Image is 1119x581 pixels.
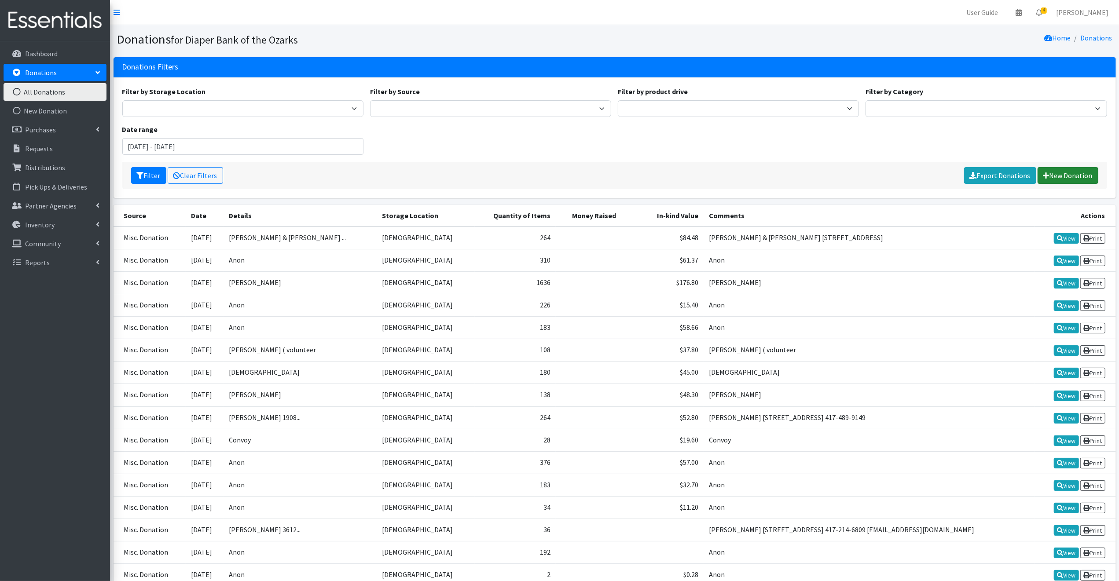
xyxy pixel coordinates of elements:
[377,406,475,429] td: [DEMOGRAPHIC_DATA]
[556,205,621,227] th: Money Raised
[475,406,556,429] td: 264
[224,294,377,316] td: Anon
[4,102,106,120] a: New Donation
[1029,4,1049,21] a: 4
[25,144,53,153] p: Requests
[1054,256,1079,266] a: View
[377,339,475,362] td: [DEMOGRAPHIC_DATA]
[1054,435,1079,446] a: View
[122,86,206,97] label: Filter by Storage Location
[704,227,1035,249] td: [PERSON_NAME] & [PERSON_NAME] [STREET_ADDRESS]
[704,541,1035,564] td: Anon
[475,271,556,294] td: 1636
[4,140,106,157] a: Requests
[621,429,704,451] td: $19.60
[1054,345,1079,356] a: View
[377,474,475,496] td: [DEMOGRAPHIC_DATA]
[370,86,420,97] label: Filter by Source
[1054,391,1079,401] a: View
[4,64,106,81] a: Donations
[25,68,57,77] p: Donations
[475,317,556,339] td: 183
[377,384,475,406] td: [DEMOGRAPHIC_DATA]
[1049,4,1115,21] a: [PERSON_NAME]
[704,294,1035,316] td: Anon
[25,163,65,172] p: Distributions
[114,429,186,451] td: Misc. Donation
[1080,300,1105,311] a: Print
[618,86,688,97] label: Filter by product drive
[224,541,377,564] td: Anon
[621,362,704,384] td: $45.00
[25,220,55,229] p: Inventory
[186,496,224,519] td: [DATE]
[114,541,186,564] td: Misc. Donation
[25,125,56,134] p: Purchases
[122,138,363,155] input: January 1, 2011 - December 31, 2011
[114,474,186,496] td: Misc. Donation
[1080,458,1105,468] a: Print
[475,429,556,451] td: 28
[1081,33,1112,42] a: Donations
[114,205,186,227] th: Source
[224,474,377,496] td: Anon
[224,249,377,271] td: Anon
[114,227,186,249] td: Misc. Donation
[621,451,704,474] td: $57.00
[4,178,106,196] a: Pick Ups & Deliveries
[1080,256,1105,266] a: Print
[621,317,704,339] td: $58.66
[117,32,612,47] h1: Donations
[186,271,224,294] td: [DATE]
[621,249,704,271] td: $61.37
[1054,480,1079,491] a: View
[1080,413,1105,424] a: Print
[114,317,186,339] td: Misc. Donation
[377,541,475,564] td: [DEMOGRAPHIC_DATA]
[1080,233,1105,244] a: Print
[475,474,556,496] td: 183
[704,362,1035,384] td: [DEMOGRAPHIC_DATA]
[1054,525,1079,536] a: View
[224,317,377,339] td: Anon
[1054,503,1079,513] a: View
[224,339,377,362] td: [PERSON_NAME] ( volunteer
[377,227,475,249] td: [DEMOGRAPHIC_DATA]
[964,167,1036,184] a: Export Donations
[25,239,61,248] p: Community
[1038,167,1098,184] a: New Donation
[186,339,224,362] td: [DATE]
[959,4,1005,21] a: User Guide
[186,406,224,429] td: [DATE]
[621,496,704,519] td: $11.20
[114,249,186,271] td: Misc. Donation
[1054,368,1079,378] a: View
[475,384,556,406] td: 138
[377,362,475,384] td: [DEMOGRAPHIC_DATA]
[224,271,377,294] td: [PERSON_NAME]
[704,474,1035,496] td: Anon
[122,124,158,135] label: Date range
[1080,278,1105,289] a: Print
[114,294,186,316] td: Misc. Donation
[704,451,1035,474] td: Anon
[866,86,923,97] label: Filter by Category
[4,235,106,252] a: Community
[168,167,223,184] a: Clear Filters
[704,406,1035,429] td: [PERSON_NAME] [STREET_ADDRESS] 417-489-9149
[4,121,106,139] a: Purchases
[1054,323,1079,333] a: View
[621,339,704,362] td: $37.80
[475,227,556,249] td: 264
[704,519,1035,541] td: [PERSON_NAME] [STREET_ADDRESS] 417-214-6809 [EMAIL_ADDRESS][DOMAIN_NAME]
[186,474,224,496] td: [DATE]
[475,362,556,384] td: 180
[621,384,704,406] td: $48.30
[377,496,475,519] td: [DEMOGRAPHIC_DATA]
[186,519,224,541] td: [DATE]
[1054,233,1079,244] a: View
[114,384,186,406] td: Misc. Donation
[224,227,377,249] td: [PERSON_NAME] & [PERSON_NAME] ...
[114,271,186,294] td: Misc. Donation
[621,271,704,294] td: $176.80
